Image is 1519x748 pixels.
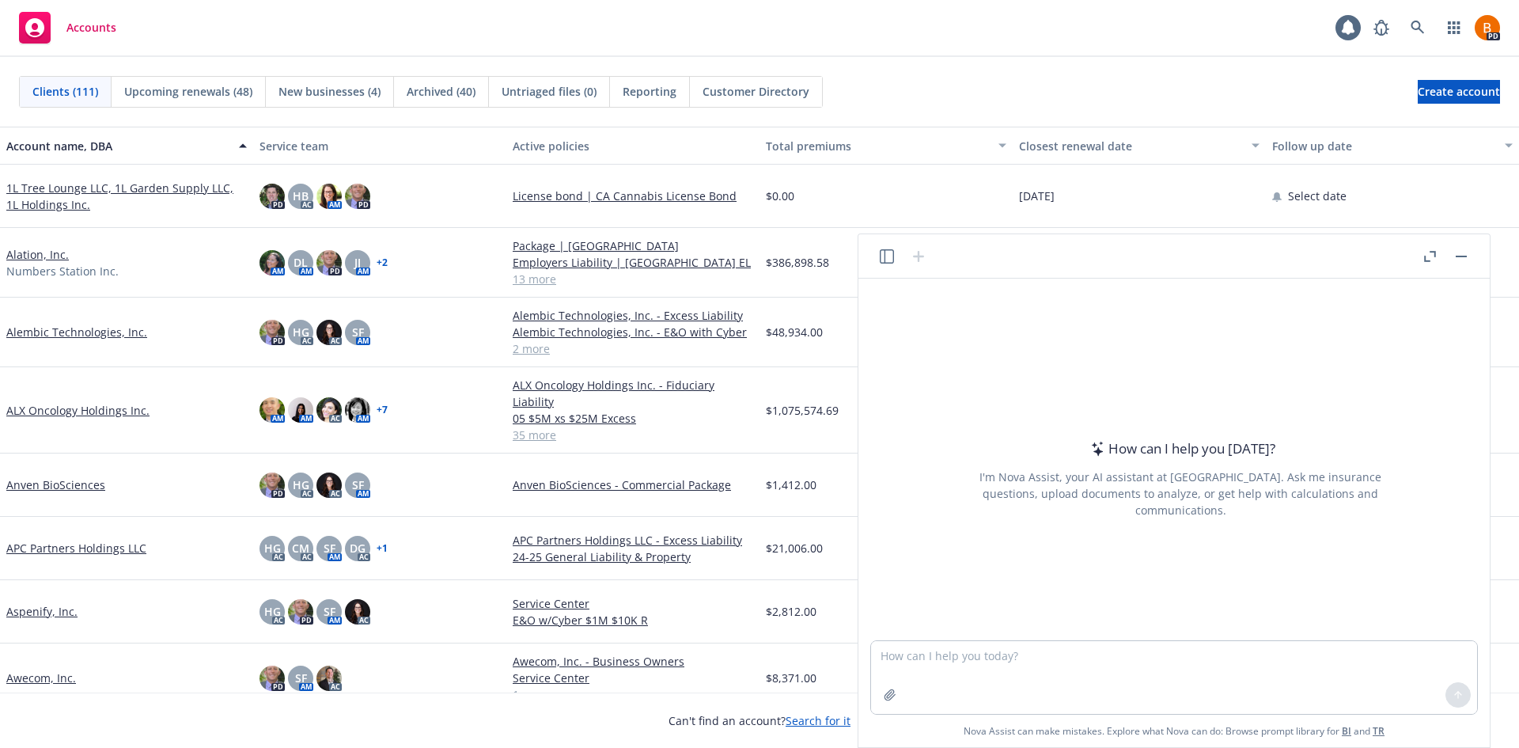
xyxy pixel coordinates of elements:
a: TR [1373,724,1385,738]
a: Anven BioSciences [6,477,105,493]
span: DL [294,254,308,271]
span: $21,006.00 [766,540,823,556]
a: APC Partners Holdings LLC [6,540,146,556]
a: Aspenify, Inc. [6,603,78,620]
a: Accounts [13,6,123,50]
span: JJ [354,254,361,271]
a: Search for it [786,713,850,728]
img: photo [259,250,285,275]
span: Archived (40) [407,83,475,100]
a: 1L Tree Lounge LLC, 1L Garden Supply LLC, 1L Holdings Inc. [6,180,247,213]
a: Awecom, Inc. - Business Owners [513,653,753,670]
a: Employers Liability | [GEOGRAPHIC_DATA] EL [513,254,753,271]
span: $0.00 [766,188,794,204]
div: How can I help you [DATE]? [1086,439,1275,459]
span: Upcoming renewals (48) [124,83,252,100]
a: Report a Bug [1366,12,1397,44]
a: BI [1342,724,1351,738]
img: photo [345,599,370,625]
span: CM [292,540,309,556]
span: $1,412.00 [766,477,816,493]
span: SF [295,670,307,686]
img: photo [316,397,342,423]
a: 1 more [513,686,753,703]
span: HG [264,603,281,620]
span: Can't find an account? [669,712,850,729]
img: photo [288,599,313,625]
span: $386,898.58 [766,254,829,271]
div: Active policies [513,138,753,154]
a: Switch app [1438,12,1470,44]
button: Active policies [506,127,759,165]
div: Follow up date [1272,138,1495,154]
img: photo [288,397,313,423]
span: Untriaged files (0) [502,83,597,100]
span: $1,075,574.69 [766,402,839,419]
img: photo [259,397,285,423]
div: Closest renewal date [1019,138,1242,154]
span: HG [293,324,309,340]
span: Nova Assist can make mistakes. Explore what Nova can do: Browse prompt library for and [964,715,1385,747]
span: SF [352,477,364,493]
img: photo [316,250,342,275]
span: Accounts [66,21,116,34]
button: Total premiums [759,127,1013,165]
a: 24-25 General Liability & Property [513,549,753,565]
span: $2,812.00 [766,603,816,620]
img: photo [316,320,342,345]
a: Awecom, Inc. [6,670,76,686]
a: + 7 [377,405,388,415]
a: Service Center [513,670,753,686]
div: Account name, DBA [6,138,229,154]
span: HG [293,477,309,493]
img: photo [259,184,285,209]
span: Clients (111) [32,83,98,100]
span: Customer Directory [703,83,809,100]
div: Total premiums [766,138,989,154]
button: Closest renewal date [1013,127,1266,165]
img: photo [259,473,285,498]
a: 05 $5M xs $25M Excess [513,410,753,427]
img: photo [345,184,370,209]
div: I'm Nova Assist, your AI assistant at [GEOGRAPHIC_DATA]. Ask me insurance questions, upload docum... [958,469,1403,518]
img: photo [316,666,342,691]
a: 2 more [513,340,753,357]
a: APC Partners Holdings LLC - Excess Liability [513,532,753,549]
span: Numbers Station Inc. [6,263,119,279]
a: Service Center [513,595,753,612]
span: New businesses (4) [278,83,381,100]
a: Package | [GEOGRAPHIC_DATA] [513,237,753,254]
span: [DATE] [1019,188,1055,204]
span: $8,371.00 [766,670,816,686]
img: photo [316,473,342,498]
div: Service team [259,138,500,154]
span: SF [324,540,335,556]
a: E&O w/Cyber $1M $10K R [513,612,753,628]
a: 13 more [513,271,753,287]
a: Alembic Technologies, Inc. - Excess Liability [513,307,753,324]
a: ALX Oncology Holdings Inc. [6,402,150,419]
a: + 1 [377,544,388,553]
a: Anven BioSciences - Commercial Package [513,477,753,493]
a: + 2 [377,258,388,268]
a: Alembic Technologies, Inc. - E&O with Cyber [513,324,753,340]
button: Service team [253,127,506,165]
button: Follow up date [1266,127,1519,165]
a: Alembic Technologies, Inc. [6,324,147,340]
a: Create account [1418,80,1500,104]
a: Search [1402,12,1434,44]
img: photo [259,320,285,345]
a: Alation, Inc. [6,246,69,263]
a: License bond | CA Cannabis License Bond [513,188,753,204]
span: Reporting [623,83,676,100]
span: Create account [1418,77,1500,107]
span: HB [293,188,309,204]
img: photo [259,666,285,691]
img: photo [316,184,342,209]
span: SF [324,603,335,620]
span: Select date [1288,188,1347,204]
span: $48,934.00 [766,324,823,340]
a: 35 more [513,427,753,443]
span: HG [264,540,281,556]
